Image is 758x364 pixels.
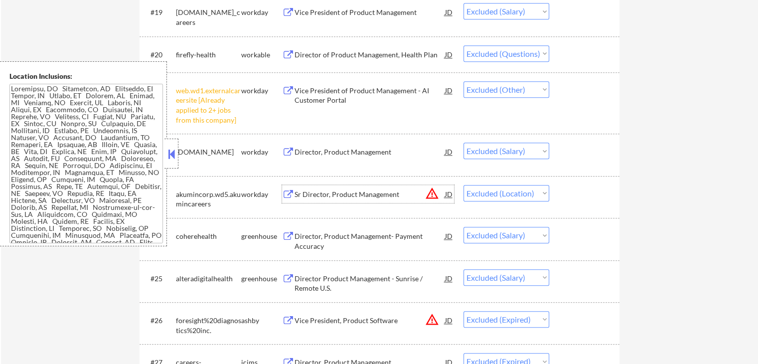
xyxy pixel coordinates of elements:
[241,316,282,326] div: ashby
[425,186,439,200] button: warning_amber
[241,231,282,241] div: greenhouse
[9,71,163,81] div: Location Inclusions:
[241,147,282,157] div: workday
[295,231,445,251] div: Director, Product Management- Payment Accuracy
[425,313,439,327] button: warning_amber
[295,7,445,17] div: Vice President of Product Management
[176,50,241,60] div: firefly-health
[444,3,454,21] div: JD
[176,7,241,27] div: [DOMAIN_NAME]_careers
[444,143,454,161] div: JD
[176,189,241,209] div: akumincorp.wd5.akumincareers
[444,311,454,329] div: JD
[444,45,454,63] div: JD
[241,7,282,17] div: workday
[444,269,454,287] div: JD
[151,50,168,60] div: #20
[241,189,282,199] div: workday
[151,316,168,326] div: #26
[176,86,241,125] div: web.wd1.externalcareersite [Already applied to 2+ jobs from this company]
[295,274,445,293] div: Director Product Management - Sunrise / Remote U.S.
[241,86,282,96] div: workday
[176,231,241,241] div: coherehealth
[241,50,282,60] div: workable
[176,147,241,157] div: [DOMAIN_NAME]
[295,316,445,326] div: Vice President, Product Software
[444,227,454,245] div: JD
[444,185,454,203] div: JD
[151,7,168,17] div: #19
[151,274,168,284] div: #25
[295,147,445,157] div: Director, Product Management
[176,274,241,284] div: alteradigitalhealth
[444,81,454,99] div: JD
[241,274,282,284] div: greenhouse
[295,50,445,60] div: Director of Product Management, Health Plan
[176,316,241,335] div: foresight%20diagnostics%20inc.
[295,86,445,105] div: Vice President of Product Management - AI Customer Portal
[295,189,445,199] div: Sr Director, Product Management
